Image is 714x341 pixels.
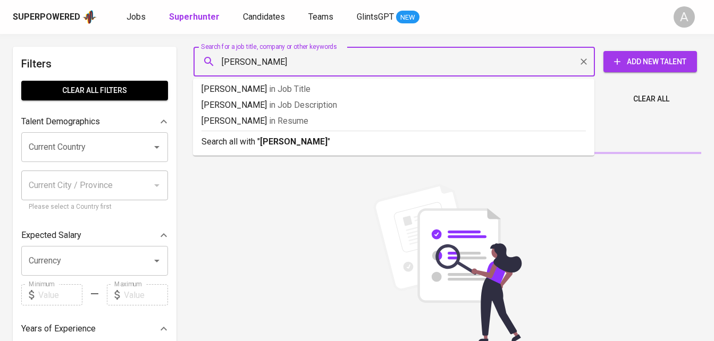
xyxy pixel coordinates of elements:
span: Clear All [633,92,669,106]
button: Clear All [629,89,674,109]
h6: Filters [21,55,168,72]
p: [PERSON_NAME] [201,99,586,112]
p: [PERSON_NAME] [201,83,586,96]
span: in Resume [269,116,308,126]
button: Open [149,140,164,155]
div: A [674,6,695,28]
span: Teams [308,12,333,22]
a: Jobs [127,11,148,24]
p: Years of Experience [21,322,96,335]
button: Open [149,253,164,268]
span: Candidates [243,12,285,22]
b: Superhunter [169,12,220,22]
div: Superpowered [13,11,80,23]
div: Expected Salary [21,225,168,246]
div: Years of Experience [21,318,168,339]
a: Superpoweredapp logo [13,9,97,25]
b: [PERSON_NAME] [260,137,327,147]
span: GlintsGPT [357,12,394,22]
p: Search all with " " [201,135,586,148]
span: Clear All filters [30,84,159,97]
p: Please select a Country first [29,202,161,212]
span: in Job Title [269,84,310,94]
input: Value [124,284,168,305]
button: Add New Talent [603,51,697,72]
p: Expected Salary [21,229,81,242]
span: Add New Talent [612,55,688,69]
a: Teams [308,11,335,24]
div: Talent Demographics [21,111,168,132]
a: Candidates [243,11,287,24]
img: app logo [82,9,97,25]
span: Jobs [127,12,146,22]
p: [PERSON_NAME] [201,115,586,127]
span: in Job Description [269,100,337,110]
a: GlintsGPT NEW [357,11,419,24]
a: Superhunter [169,11,222,24]
button: Clear All filters [21,81,168,100]
p: Talent Demographics [21,115,100,128]
button: Clear [576,54,591,69]
input: Value [38,284,82,305]
span: NEW [396,12,419,23]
